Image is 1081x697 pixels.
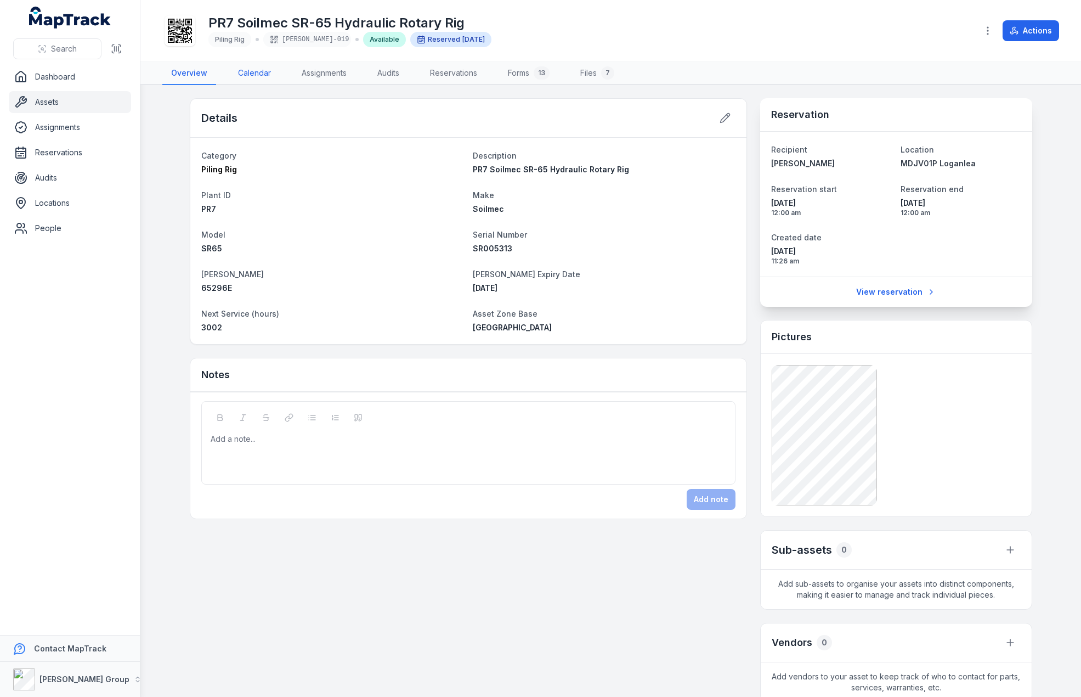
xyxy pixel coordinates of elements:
a: Dashboard [9,66,131,88]
a: Overview [162,62,216,85]
span: Created date [771,233,822,242]
div: Reserved [410,32,491,47]
span: PR7 [201,204,216,213]
button: Actions [1003,20,1059,41]
span: [DATE] [771,246,892,257]
span: SR005313 [473,244,512,253]
span: Model [201,230,225,239]
span: [DATE] [462,35,485,43]
span: Next Service (hours) [201,309,279,318]
time: 13/02/2026, 11:00:00 am [473,283,497,293]
a: Assets [9,91,131,113]
span: [DATE] [901,198,1021,209]
span: Asset Zone Base [473,309,537,318]
span: [PERSON_NAME] [201,269,264,279]
time: 10/09/2025, 12:00:00 am [901,198,1021,217]
span: MDJV01P Loganlea [901,159,976,168]
a: Calendar [229,62,280,85]
a: Assignments [293,62,355,85]
a: [PERSON_NAME] [771,158,892,169]
div: 7 [601,66,614,80]
span: [DATE] [473,283,497,293]
h2: Sub-assets [772,542,832,558]
a: People [9,217,131,239]
strong: Contact MapTrack [34,644,106,653]
span: 12:00 am [771,209,892,217]
div: 0 [836,542,852,558]
h3: Vendors [772,635,812,650]
div: Available [363,32,406,47]
a: Audits [9,167,131,189]
a: Files7 [571,62,623,85]
a: MapTrack [29,7,111,29]
a: Audits [369,62,408,85]
div: 13 [534,66,550,80]
a: Forms13 [499,62,558,85]
span: 65296E [201,283,232,293]
span: Reservation start [771,184,837,194]
h1: PR7 Soilmec SR-65 Hydraulic Rotary Rig [208,14,491,32]
a: Reservations [421,62,486,85]
span: SR65 [201,244,222,253]
a: MDJV01P Loganlea [901,158,1021,169]
div: [PERSON_NAME]-019 [263,32,351,47]
span: 3002 [201,323,222,332]
time: 03/09/2025, 12:00:00 am [462,35,485,44]
span: [GEOGRAPHIC_DATA] [473,323,552,332]
span: 11:26 am [771,257,892,266]
h3: Pictures [772,329,812,345]
span: Category [201,151,236,160]
span: Description [473,151,517,160]
strong: [PERSON_NAME] Group [39,674,129,684]
span: [DATE] [771,198,892,209]
a: View reservation [849,282,943,302]
span: Reservation end [901,184,964,194]
div: 0 [817,635,832,650]
span: Piling Rig [215,35,245,43]
span: 12:00 am [901,209,1021,217]
a: Reservations [9,142,131,164]
span: Make [473,190,494,200]
span: Plant ID [201,190,231,200]
span: [PERSON_NAME] Expiry Date [473,269,580,279]
h2: Details [201,110,237,126]
span: Recipient [771,145,807,154]
span: PR7 Soilmec SR-65 Hydraulic Rotary Rig [473,165,629,174]
span: Soilmec [473,204,504,213]
button: Search [13,38,101,59]
span: Piling Rig [201,165,237,174]
span: Add sub-assets to organise your assets into distinct components, making it easier to manage and t... [761,570,1032,609]
span: Search [51,43,77,54]
time: 03/09/2025, 12:00:00 am [771,198,892,217]
a: Locations [9,192,131,214]
h3: Reservation [771,107,829,122]
a: Assignments [9,116,131,138]
h3: Notes [201,367,230,383]
span: Location [901,145,934,154]
time: 21/08/2025, 11:26:51 am [771,246,892,266]
span: Serial Number [473,230,527,239]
